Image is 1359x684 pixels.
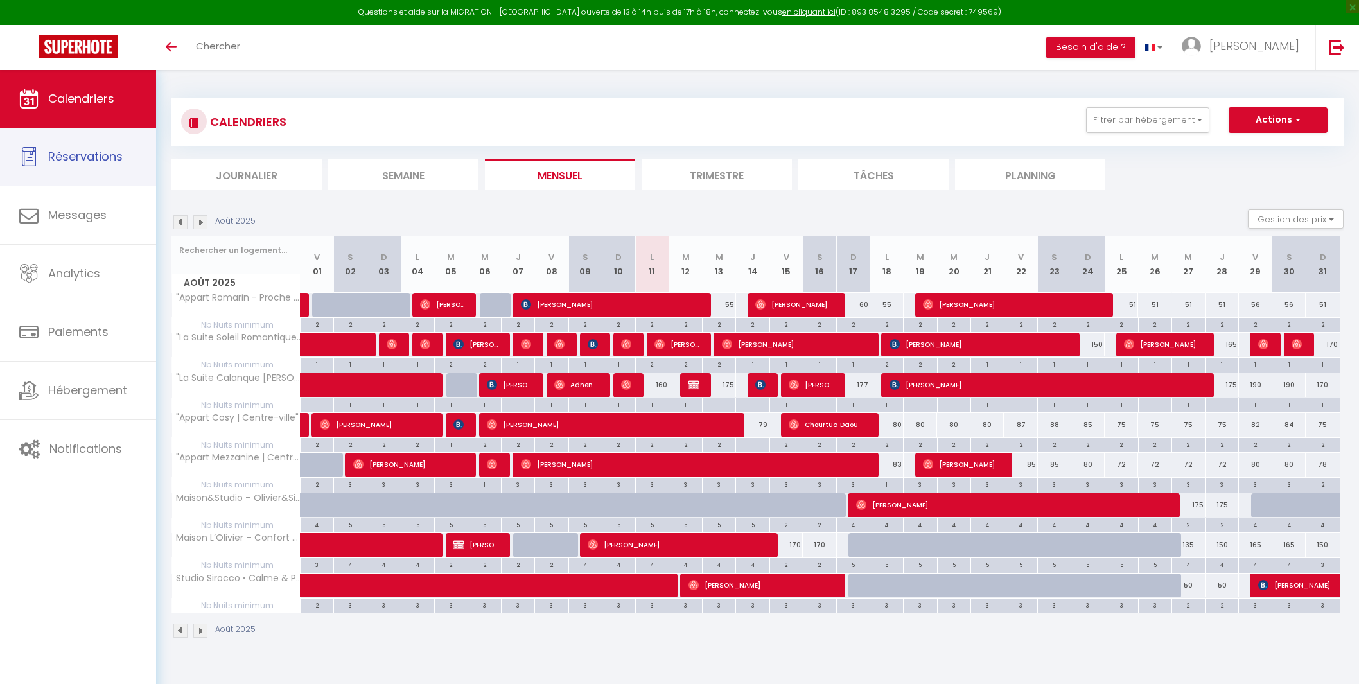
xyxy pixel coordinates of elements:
div: 1 [736,398,769,410]
div: 1 [1004,358,1037,370]
div: 1 [669,398,702,410]
span: [PERSON_NAME] [387,332,398,356]
div: 2 [602,318,635,330]
span: [PERSON_NAME] [923,292,1101,317]
div: 51 [1206,293,1239,317]
abbr: J [1220,251,1225,263]
th: 09 [568,236,602,293]
abbr: D [850,251,857,263]
th: 29 [1239,236,1272,293]
span: "La Suite Soleil Romantique & Vue" [174,333,302,342]
li: Semaine [328,159,478,190]
abbr: M [715,251,723,263]
div: 2 [938,438,970,450]
span: ⁨Em-⁩ Zand [487,452,498,477]
span: "Appart Mezzanine | Centre-ville" [174,453,302,462]
div: 1 [602,358,635,370]
div: 51 [1138,293,1171,317]
h3: CALENDRIERS [207,107,286,136]
abbr: M [682,251,690,263]
abbr: V [1252,251,1258,263]
th: 24 [1071,236,1105,293]
th: 25 [1105,236,1138,293]
div: 2 [1038,318,1071,330]
div: 2 [367,318,400,330]
div: 2 [1105,438,1138,450]
abbr: S [817,251,823,263]
abbr: M [916,251,924,263]
div: 1 [435,398,468,410]
div: 1 [301,398,333,410]
abbr: S [1286,251,1292,263]
div: 88 [1038,413,1071,437]
div: 79 [736,413,769,437]
abbr: M [1184,251,1192,263]
div: 1 [569,398,602,410]
button: Filtrer par hébergement [1086,107,1209,133]
div: 51 [1105,293,1138,317]
div: 150 [1071,333,1105,356]
span: Chercher [196,39,240,53]
div: 1 [1038,398,1071,410]
div: 1 [1105,358,1138,370]
div: 1 [837,358,870,370]
a: ... [PERSON_NAME] [1172,25,1315,70]
span: "Appart Romarin - Proche Gare - Cosy" [174,293,302,303]
div: 2 [870,318,903,330]
th: 12 [669,236,703,293]
div: 1 [367,358,400,370]
span: Calendriers [48,91,114,107]
span: [PERSON_NAME] [320,412,431,437]
div: 51 [1171,293,1205,317]
div: 2 [468,318,501,330]
div: 1 [1172,398,1205,410]
a: en cliquant ici [782,6,836,17]
li: Tâches [798,159,949,190]
th: 30 [1272,236,1306,293]
div: 2 [401,438,434,450]
th: 03 [367,236,401,293]
div: 2 [301,318,333,330]
span: [PERSON_NAME] [621,332,632,356]
div: 160 [635,373,669,397]
div: 2 [468,358,501,370]
div: 2 [1105,318,1138,330]
div: 1 [334,398,367,410]
abbr: M [447,251,455,263]
div: 1 [1272,358,1305,370]
div: 2 [904,438,936,450]
div: 1 [569,358,602,370]
div: 2 [435,358,468,370]
div: 2 [1306,318,1340,330]
span: Paiements [48,324,109,340]
span: [PERSON_NAME] [521,292,699,317]
div: 56 [1239,293,1272,317]
div: 55 [870,293,904,317]
span: [PERSON_NAME] [722,332,866,356]
div: 85 [1071,413,1105,437]
div: 2 [703,318,735,330]
th: 07 [502,236,535,293]
div: 1 [468,398,501,410]
div: 190 [1272,373,1306,397]
span: [PERSON_NAME] [588,332,599,356]
span: [PERSON_NAME] [856,493,1168,517]
div: 85 [1038,453,1071,477]
span: Nb Nuits minimum [172,358,300,372]
div: 1 [938,398,970,410]
span: [PERSON_NAME] [1292,332,1302,356]
span: Messages [48,207,107,223]
div: 2 [938,358,970,370]
div: 2 [1038,438,1071,450]
span: [PERSON_NAME] [453,412,464,437]
div: 1 [904,398,936,410]
span: [PERSON_NAME] [1209,38,1299,54]
div: 2 [1272,438,1305,450]
span: [PERSON_NAME] [688,373,699,397]
div: 2 [1239,318,1272,330]
div: 2 [938,318,970,330]
abbr: S [347,251,353,263]
span: [PERSON_NAME] [1258,332,1269,356]
span: [PERSON_NAME] [487,412,732,437]
div: 75 [1105,413,1138,437]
